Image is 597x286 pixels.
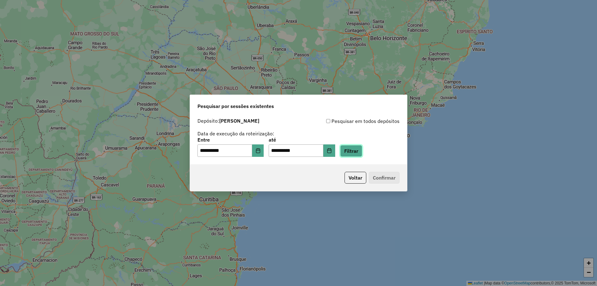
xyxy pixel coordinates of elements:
label: Depósito: [197,117,259,124]
div: Pesquisar em todos depósitos [298,117,400,125]
button: Voltar [345,172,366,184]
button: Choose Date [252,144,264,157]
button: Filtrar [340,145,362,157]
span: Pesquisar por sessões existentes [197,102,274,110]
button: Choose Date [323,144,335,157]
strong: [PERSON_NAME] [219,118,259,124]
label: Entre [197,136,264,143]
label: Data de execução da roteirização: [197,130,274,137]
label: até [269,136,335,143]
